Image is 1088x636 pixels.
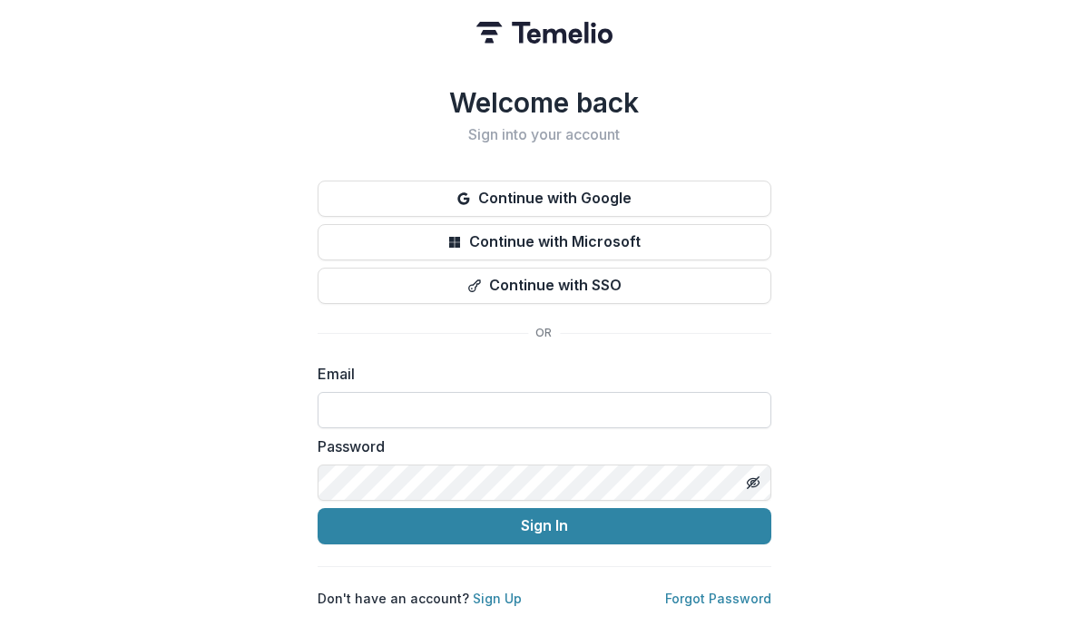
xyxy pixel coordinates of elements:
[318,435,760,457] label: Password
[739,468,768,497] button: Toggle password visibility
[473,591,522,606] a: Sign Up
[318,224,771,260] button: Continue with Microsoft
[476,22,613,44] img: Temelio
[318,268,771,304] button: Continue with SSO
[318,589,522,608] p: Don't have an account?
[318,86,771,119] h1: Welcome back
[318,508,771,544] button: Sign In
[665,591,771,606] a: Forgot Password
[318,363,760,385] label: Email
[318,126,771,143] h2: Sign into your account
[318,181,771,217] button: Continue with Google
